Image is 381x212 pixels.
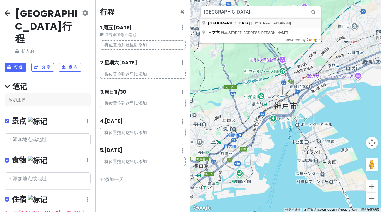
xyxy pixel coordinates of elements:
[361,208,379,211] a: 报告地图错误
[104,129,147,135] font: 将位置拖到这里以添加
[100,176,124,183] a: + 添加一天
[104,89,114,96] font: 周日
[251,21,291,25] font: 日本[STREET_ADDRESS]
[5,172,91,184] input: + 添加地点或地址
[366,193,378,205] button: 缩小
[119,59,137,66] font: [DATE]
[104,59,119,66] font: 星期六
[100,89,104,96] font: 3.
[114,89,126,96] font: 11/30
[192,204,212,212] img: 谷歌
[5,63,26,72] button: 行程
[304,208,348,211] font: 地图数据 ©2025 GS(2011)6020
[28,156,47,165] img: 标记
[8,97,28,103] font: 添加注释...
[59,63,81,72] button: 发布
[104,147,123,154] font: [DATE]
[104,32,136,37] font: 点击添加每日笔记
[351,208,357,211] font: 条款
[12,155,26,165] font: 食物
[102,24,103,31] font: .
[42,65,51,70] font: 分享
[180,7,184,17] span: 关闭行程
[366,137,378,149] button: 地图镜头控件
[12,116,26,126] font: 景点
[21,48,34,54] font: 私人的
[100,59,104,66] font: 2.
[208,21,250,25] font: [GEOGRAPHIC_DATA]
[103,24,132,31] font: 周五 [DATE]
[180,8,184,16] button: 关闭
[28,195,47,204] img: 标记
[104,100,147,106] font: 将位置拖到这里以添加
[103,147,104,154] font: .
[351,208,357,211] a: 条款（在新标签页中打开）
[12,81,27,91] font: 笔记
[285,208,301,212] button: 键盘快捷键
[221,31,288,34] font: 日本[STREET_ADDRESS][PERSON_NAME]
[180,7,184,17] font: ×
[200,6,322,18] input: 搜索地点
[366,158,378,171] button: 将街景小人拖地图到上打开街景
[366,180,378,192] button: 放大
[105,118,123,125] font: [DATE]
[100,7,115,17] font: 行程
[100,118,103,125] font: 4
[104,42,147,48] font: 将位置拖到这里以添加
[104,158,147,165] font: 将位置拖到这里以添加
[192,204,212,212] a: 在Google地图中打开此区域（会打开一个新闻）
[100,147,103,154] font: 5
[100,24,102,31] font: 1
[5,133,91,145] input: + 添加地点或地址
[12,194,26,204] font: 住宿
[28,117,47,126] img: 标记
[103,118,105,125] font: .
[14,65,24,70] font: 行程
[104,71,147,77] font: 将位置拖到这里以添加
[208,30,220,35] font: 三之宫
[31,63,54,72] button: 分享
[69,65,78,70] font: 发布
[15,7,78,45] font: [GEOGRAPHIC_DATA]行程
